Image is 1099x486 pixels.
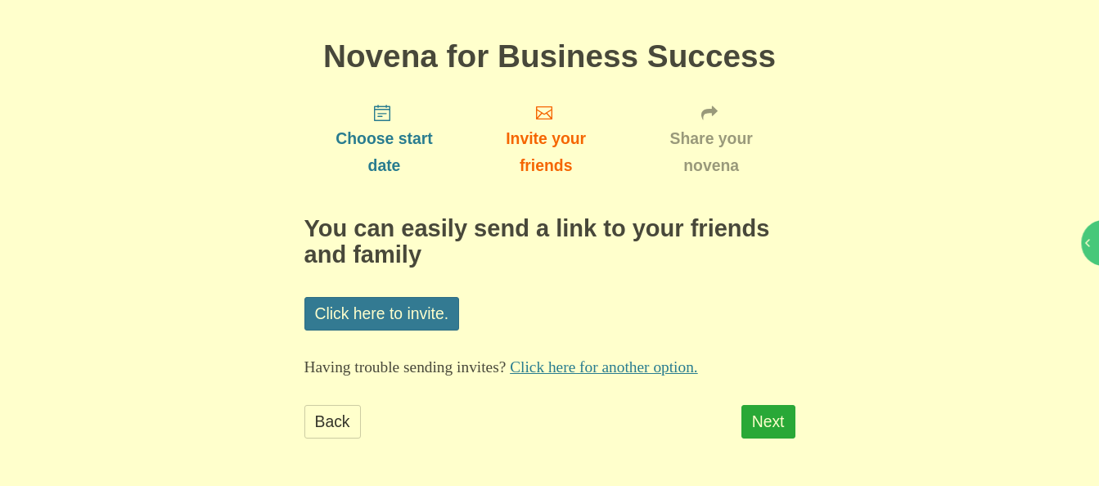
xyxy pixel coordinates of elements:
[480,125,610,179] span: Invite your friends
[464,90,627,187] a: Invite your friends
[510,358,698,376] a: Click here for another option.
[628,90,795,187] a: Share your novena
[304,216,795,268] h2: You can easily send a link to your friends and family
[321,125,448,179] span: Choose start date
[741,405,795,439] a: Next
[304,39,795,74] h1: Novena for Business Success
[304,405,361,439] a: Back
[304,297,460,331] a: Click here to invite.
[304,90,465,187] a: Choose start date
[304,358,507,376] span: Having trouble sending invites?
[644,125,779,179] span: Share your novena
